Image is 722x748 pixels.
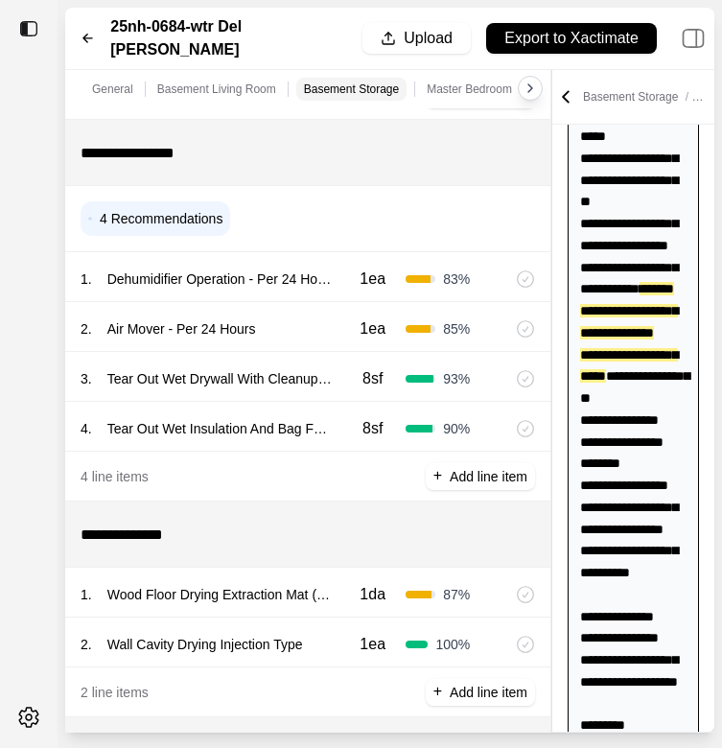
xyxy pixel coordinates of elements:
[100,581,340,608] p: Wood Floor Drying Extraction Mat (per 24 Hours) Without Monitoring
[433,681,442,703] p: +
[81,269,92,289] p: 1 .
[360,268,385,291] p: 1ea
[81,467,149,486] p: 4 line items
[81,683,149,702] p: 2 line items
[19,19,38,38] img: toggle sidebar
[81,419,92,438] p: 4 .
[100,209,222,228] p: 4 Recommendations
[443,369,470,388] span: 93 %
[433,465,442,487] p: +
[362,417,383,440] p: 8sf
[435,635,470,654] span: 100 %
[360,317,385,340] p: 1ea
[81,369,92,388] p: 3 .
[450,683,527,702] p: Add line item
[362,23,471,54] button: Upload
[362,367,383,390] p: 8sf
[100,316,264,342] p: Air Mover - Per 24 Hours
[583,89,710,105] p: Basement Storage
[427,82,512,97] p: Master Bedroom
[81,585,92,604] p: 1 .
[504,28,639,50] p: Export to Xactimate
[360,633,385,656] p: 1ea
[110,15,362,61] label: 25nh-0684-wtr Del [PERSON_NAME]
[443,419,470,438] span: 90 %
[360,583,385,606] p: 1da
[92,82,133,97] p: General
[443,585,470,604] span: 87 %
[304,82,399,97] p: Basement Storage
[678,90,695,104] span: /
[157,82,276,97] p: Basement Living Room
[672,17,714,59] img: right-panel.svg
[443,319,470,339] span: 85 %
[426,463,535,490] button: +Add line item
[100,415,340,442] p: Tear Out Wet Insulation And Bag For Disposal
[81,319,92,339] p: 2 .
[100,365,340,392] p: Tear Out Wet Drywall With Cleanup And Bagging
[486,23,657,54] button: Export to Xactimate
[100,266,340,292] p: Dehumidifier Operation - Per 24 Hours 110-159 Ppd
[81,635,92,654] p: 2 .
[443,269,470,289] span: 83 %
[404,28,453,50] p: Upload
[426,679,535,706] button: +Add line item
[450,467,527,486] p: Add line item
[100,631,311,658] p: Wall Cavity Drying Injection Type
